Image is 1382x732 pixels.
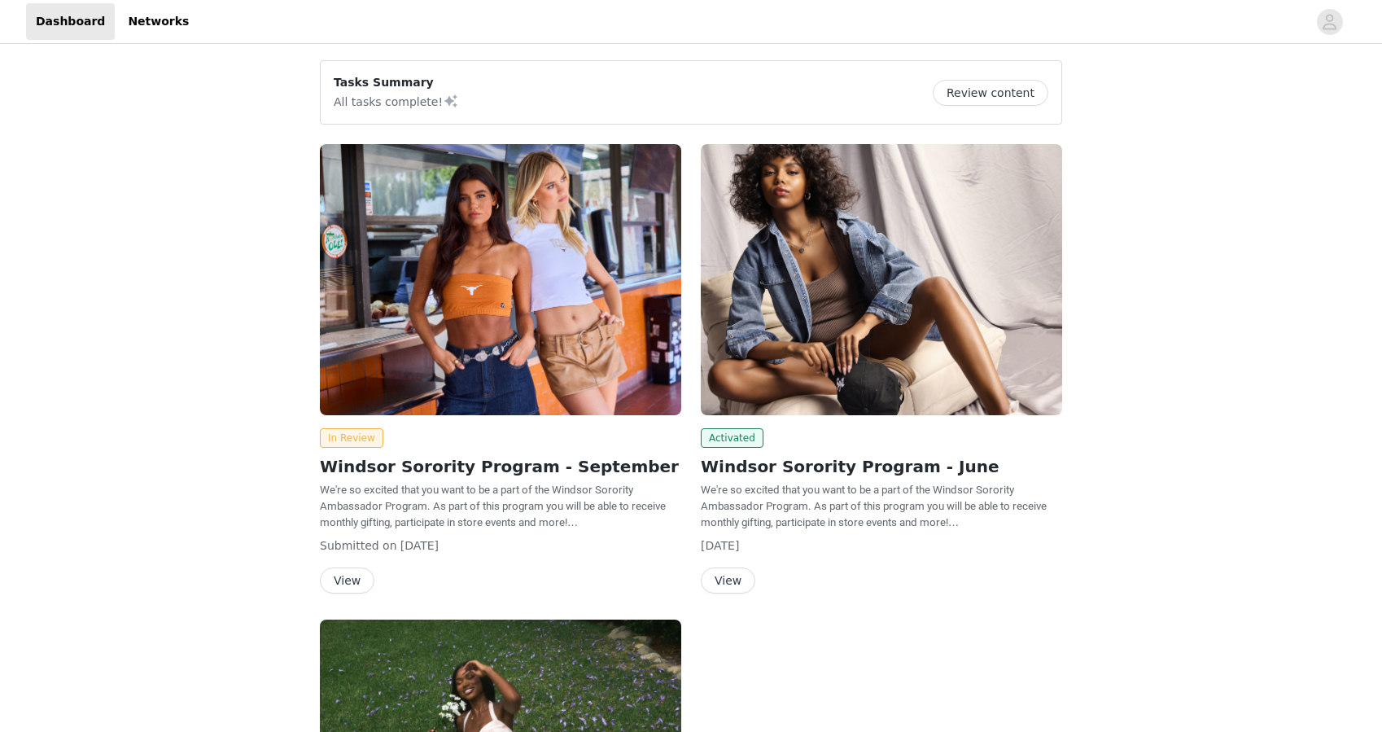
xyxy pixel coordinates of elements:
[26,3,115,40] a: Dashboard
[334,74,459,91] p: Tasks Summary
[701,539,739,552] span: [DATE]
[320,454,681,479] h2: Windsor Sorority Program - September
[320,539,397,552] span: Submitted on
[334,91,459,111] p: All tasks complete!
[701,484,1047,528] span: We're so excited that you want to be a part of the Windsor Sorority Ambassador Program. As part o...
[320,575,374,587] a: View
[118,3,199,40] a: Networks
[400,539,439,552] span: [DATE]
[320,568,374,594] button: View
[701,144,1062,415] img: Windsor
[1322,9,1337,35] div: avatar
[320,428,383,448] span: In Review
[701,575,755,587] a: View
[320,484,666,528] span: We're so excited that you want to be a part of the Windsor Sorority Ambassador Program. As part o...
[701,568,755,594] button: View
[320,144,681,415] img: Windsor
[701,454,1062,479] h2: Windsor Sorority Program - June
[701,428,763,448] span: Activated
[933,80,1048,106] button: Review content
